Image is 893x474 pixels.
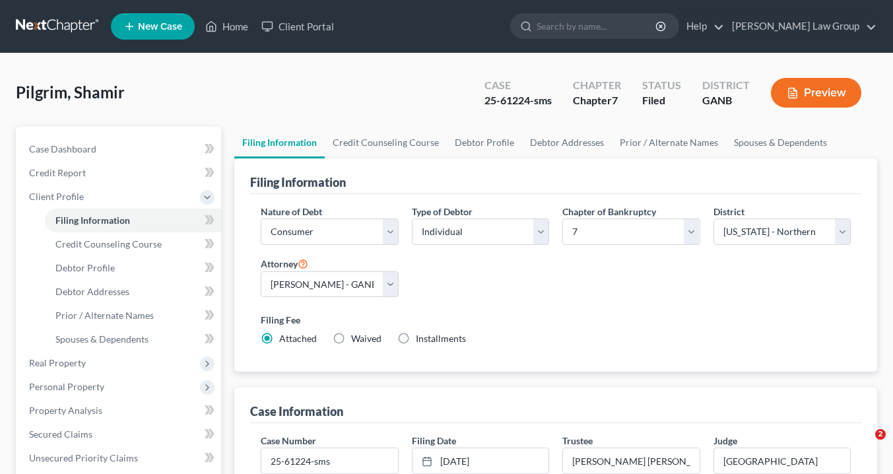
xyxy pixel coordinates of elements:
span: Attached [279,333,317,344]
a: Filing Information [234,127,325,158]
div: Filing Information [250,174,346,190]
a: Prior / Alternate Names [45,304,221,327]
a: Filing Information [45,209,221,232]
button: Preview [771,78,861,108]
span: Spouses & Dependents [55,333,149,345]
div: Case Information [250,403,343,419]
label: Chapter of Bankruptcy [562,205,656,219]
input: Enter case number... [261,448,397,473]
span: 7 [612,94,618,106]
span: Pilgrim, Shamir [16,83,125,102]
div: Filed [642,93,681,108]
label: District [713,205,744,219]
label: Trustee [562,434,593,448]
a: Property Analysis [18,399,221,423]
a: Home [199,15,255,38]
a: Credit Report [18,161,221,185]
span: Installments [416,333,466,344]
a: [PERSON_NAME] Law Group [725,15,876,38]
span: Credit Counseling Course [55,238,162,250]
label: Case Number [261,434,316,448]
div: GANB [702,93,750,108]
span: Waived [351,333,381,344]
a: Spouses & Dependents [45,327,221,351]
span: Secured Claims [29,428,92,440]
a: Debtor Addresses [522,127,612,158]
span: Credit Report [29,167,86,178]
label: Filing Date [412,434,456,448]
span: Personal Property [29,381,104,392]
iframe: Intercom live chat [848,429,880,461]
a: Debtor Addresses [45,280,221,304]
a: Client Portal [255,15,341,38]
a: Credit Counseling Course [325,127,447,158]
a: Help [680,15,724,38]
a: Spouses & Dependents [726,127,835,158]
span: Case Dashboard [29,143,96,154]
input: Search by name... [537,14,657,38]
span: Debtor Profile [55,262,115,273]
a: Unsecured Priority Claims [18,446,221,470]
input: -- [563,448,699,473]
span: Prior / Alternate Names [55,310,154,321]
div: Chapter [573,93,621,108]
label: Nature of Debt [261,205,322,219]
a: [DATE] [413,448,548,473]
span: 2 [875,429,886,440]
span: Property Analysis [29,405,102,416]
a: Secured Claims [18,423,221,446]
div: 25-61224-sms [484,93,552,108]
div: District [702,78,750,93]
label: Attorney [261,255,308,271]
span: Debtor Addresses [55,286,129,297]
span: Filing Information [55,215,130,226]
a: Credit Counseling Course [45,232,221,256]
label: Type of Debtor [412,205,473,219]
a: Prior / Alternate Names [612,127,726,158]
div: Case [484,78,552,93]
span: New Case [138,22,182,32]
a: Case Dashboard [18,137,221,161]
input: -- [714,448,850,473]
span: Client Profile [29,191,84,202]
span: Unsecured Priority Claims [29,452,138,463]
label: Filing Fee [261,313,851,327]
div: Status [642,78,681,93]
label: Judge [713,434,737,448]
a: Debtor Profile [447,127,522,158]
span: Real Property [29,357,86,368]
div: Chapter [573,78,621,93]
a: Debtor Profile [45,256,221,280]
